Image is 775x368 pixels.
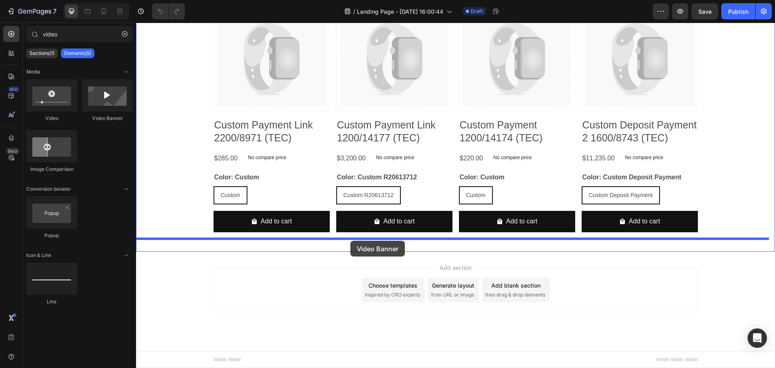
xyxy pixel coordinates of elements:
p: Elements(5) [64,50,91,57]
div: 450 [8,86,19,93]
span: / [353,7,355,16]
span: Toggle open [120,249,133,262]
div: Image Comparison [26,166,77,173]
div: Line [26,298,77,305]
iframe: Design area [136,23,775,368]
p: 7 [53,6,57,16]
span: Toggle open [120,183,133,196]
div: Video [26,115,77,122]
span: Draft [471,8,483,15]
input: Search Sections & Elements [26,26,133,42]
div: Beta [6,148,19,154]
span: Save [698,8,712,15]
div: Undo/Redo [152,3,185,19]
span: Media [26,68,40,76]
span: Landing Page - [DATE] 16:00:44 [357,7,443,16]
div: Publish [728,7,748,16]
div: Popup [26,232,77,239]
button: Publish [721,3,755,19]
div: Open Intercom Messenger [748,328,767,348]
p: Sections(1) [29,50,54,57]
span: Conversion booster [26,185,71,193]
button: Save [691,3,718,19]
span: Toggle open [120,65,133,78]
button: 7 [3,3,60,19]
div: Video Banner [82,115,133,122]
span: Icon & Line [26,252,51,259]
